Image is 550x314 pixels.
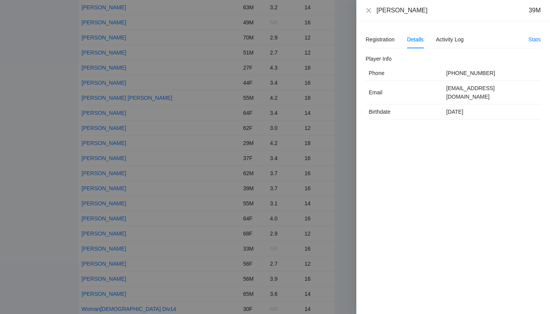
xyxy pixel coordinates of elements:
div: Activity Log [436,35,464,44]
div: Registration [366,35,395,44]
td: Phone [366,66,443,81]
div: 39M [529,6,541,15]
button: Close [366,7,372,14]
span: close [366,7,372,14]
div: [PERSON_NAME] [376,6,428,15]
td: [PHONE_NUMBER] [443,66,541,81]
td: [DATE] [443,104,541,119]
td: [EMAIL_ADDRESS][DOMAIN_NAME] [443,81,541,104]
h2: Player Info [366,55,541,63]
td: Birthdate [366,104,443,119]
td: Email [366,81,443,104]
div: Details [407,35,424,44]
a: Stats [528,36,541,43]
